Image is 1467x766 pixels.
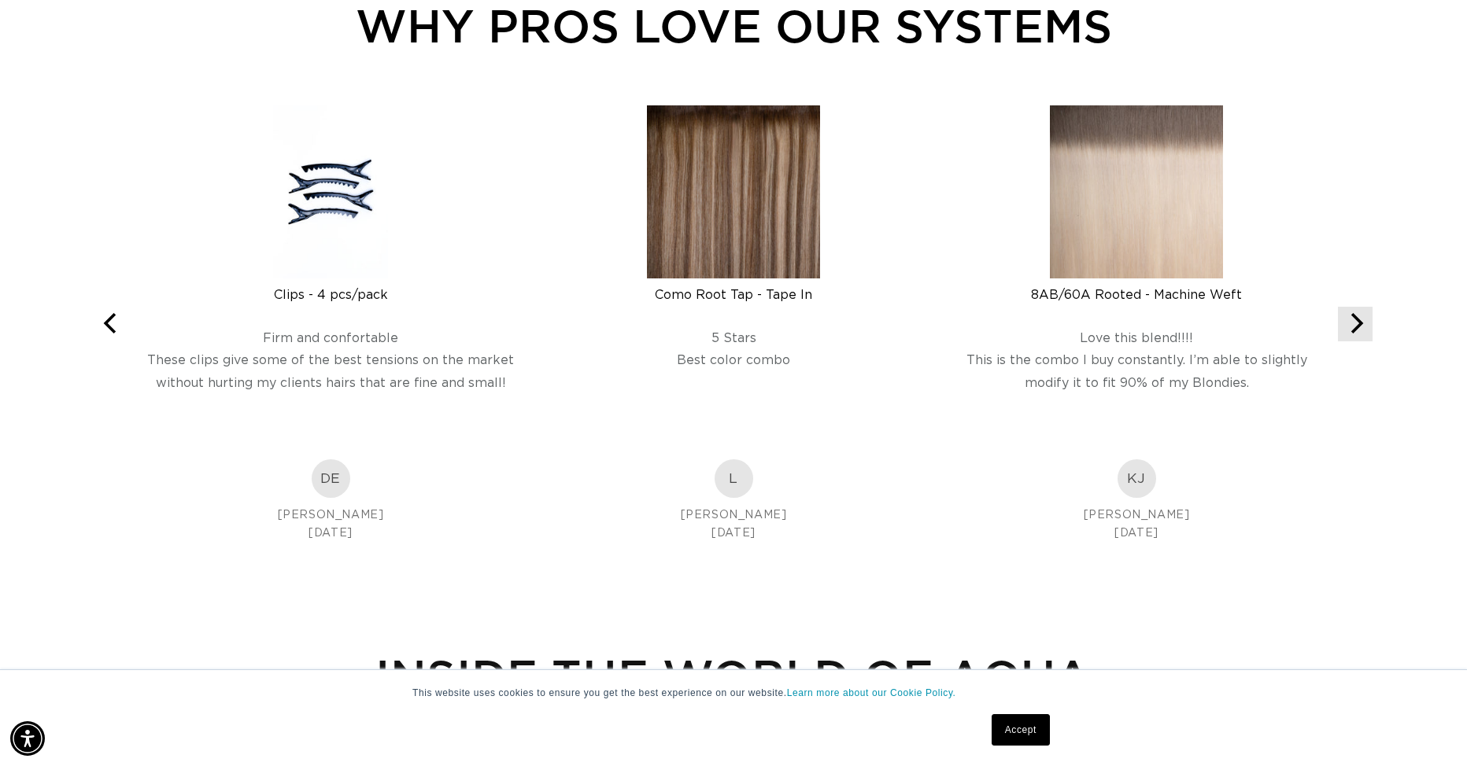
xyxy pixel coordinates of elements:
div: [DATE] [545,525,922,542]
div: [PERSON_NAME] [948,506,1325,524]
div: Accessibility Menu [10,721,45,756]
h2: INSIDE THE WORLD OF AQUA [94,649,1373,702]
div: These clips give some of the best tensions on the market without hurting my clients hairs that ar... [142,349,519,459]
a: Learn more about our Cookie Policy. [787,687,956,698]
div: Como Root Tap - Tape In [545,287,922,303]
div: DE [312,459,350,498]
img: Lisa Profile Picture [715,459,753,498]
div: Firm and confortable [142,330,519,346]
img: Clips - 4 pcs/pack [273,105,389,278]
div: Love this blend!!!! [948,330,1325,346]
a: Accept [992,714,1050,746]
div: [DATE] [948,525,1325,542]
iframe: Chat Widget [1388,691,1467,766]
div: 5 Stars [545,330,922,346]
img: Delaney E. R. Profile Picture [312,459,350,498]
img: Como Root Tap - Tape In [647,105,820,278]
button: Next [1338,307,1373,341]
div: [PERSON_NAME] [142,506,519,524]
img: 8AB/60A Rooted - Machine Weft [1050,105,1223,278]
button: Previous [94,307,129,341]
div: This is the combo I buy constantly. I’m able to slightly modify it to fit 90% of my Blondies. [948,349,1325,459]
img: Kim J. Profile Picture [1118,459,1156,498]
div: Clips - 4 pcs/pack [142,287,519,303]
div: [PERSON_NAME] [545,506,922,524]
div: L [715,459,753,498]
div: Best color combo [545,349,922,459]
a: Clips - 4 pcs/pack [142,273,519,303]
div: 8AB/60A Rooted - Machine Weft [948,287,1325,303]
div: [DATE] [142,525,519,542]
p: This website uses cookies to ensure you get the best experience on our website. [412,686,1055,700]
div: KJ [1118,459,1156,498]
